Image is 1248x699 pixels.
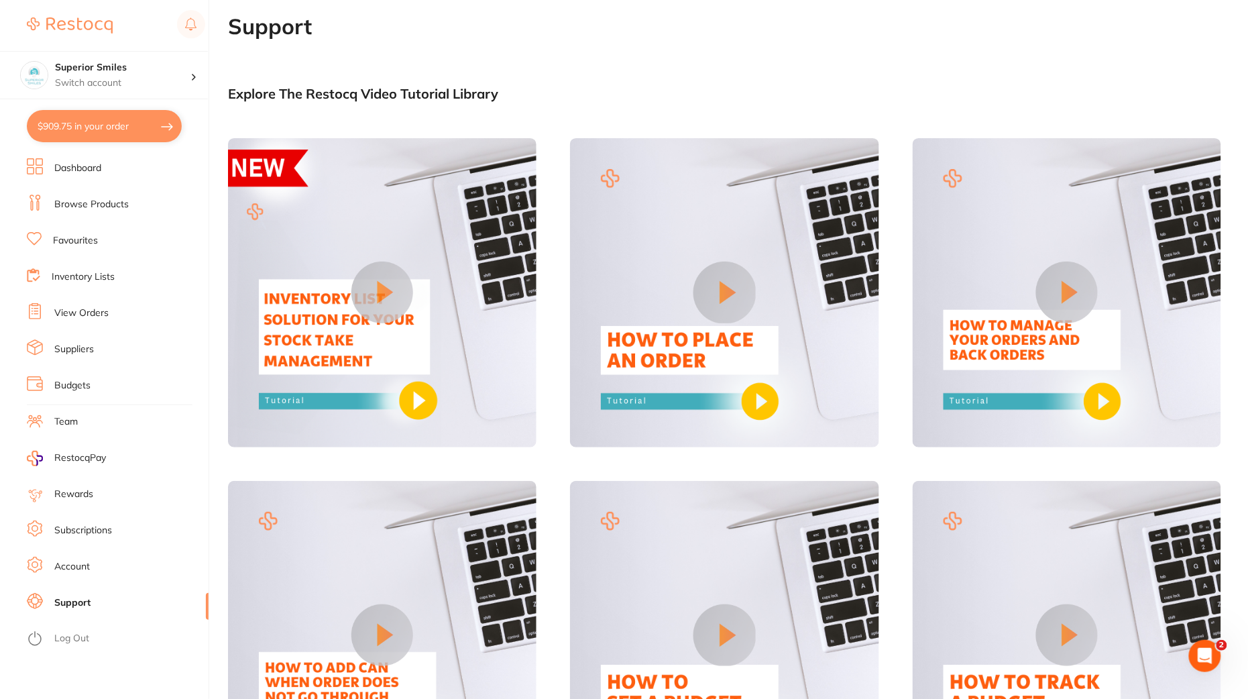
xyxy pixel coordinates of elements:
button: Log Out [27,629,205,650]
a: Subscriptions [54,524,112,537]
img: RestocqPay [27,451,43,466]
img: Superior Smiles [21,62,48,89]
a: Favourites [53,234,98,248]
a: Browse Products [54,198,129,211]
a: Account [54,560,90,574]
button: $909.75 in your order [27,110,182,142]
a: Log Out [54,632,89,645]
img: Video 1 [228,138,536,447]
a: Rewards [54,488,93,501]
a: Restocq Logo [27,10,113,41]
a: View Orders [54,307,109,320]
img: Video 3 [913,138,1221,447]
a: Suppliers [54,343,94,356]
span: RestocqPay [54,451,106,465]
img: Restocq Logo [27,17,113,34]
h4: Superior Smiles [55,61,190,74]
a: Inventory Lists [52,270,115,284]
h1: Support [228,14,1248,39]
a: RestocqPay [27,451,106,466]
a: Budgets [54,379,91,392]
div: Explore The Restocq Video Tutorial Library [228,86,1221,101]
p: Switch account [55,76,190,90]
a: Dashboard [54,162,101,175]
a: Support [54,596,91,610]
img: Video 2 [570,138,878,447]
iframe: Intercom live chat [1189,640,1221,672]
span: 2 [1216,640,1227,651]
a: Team [54,415,78,429]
